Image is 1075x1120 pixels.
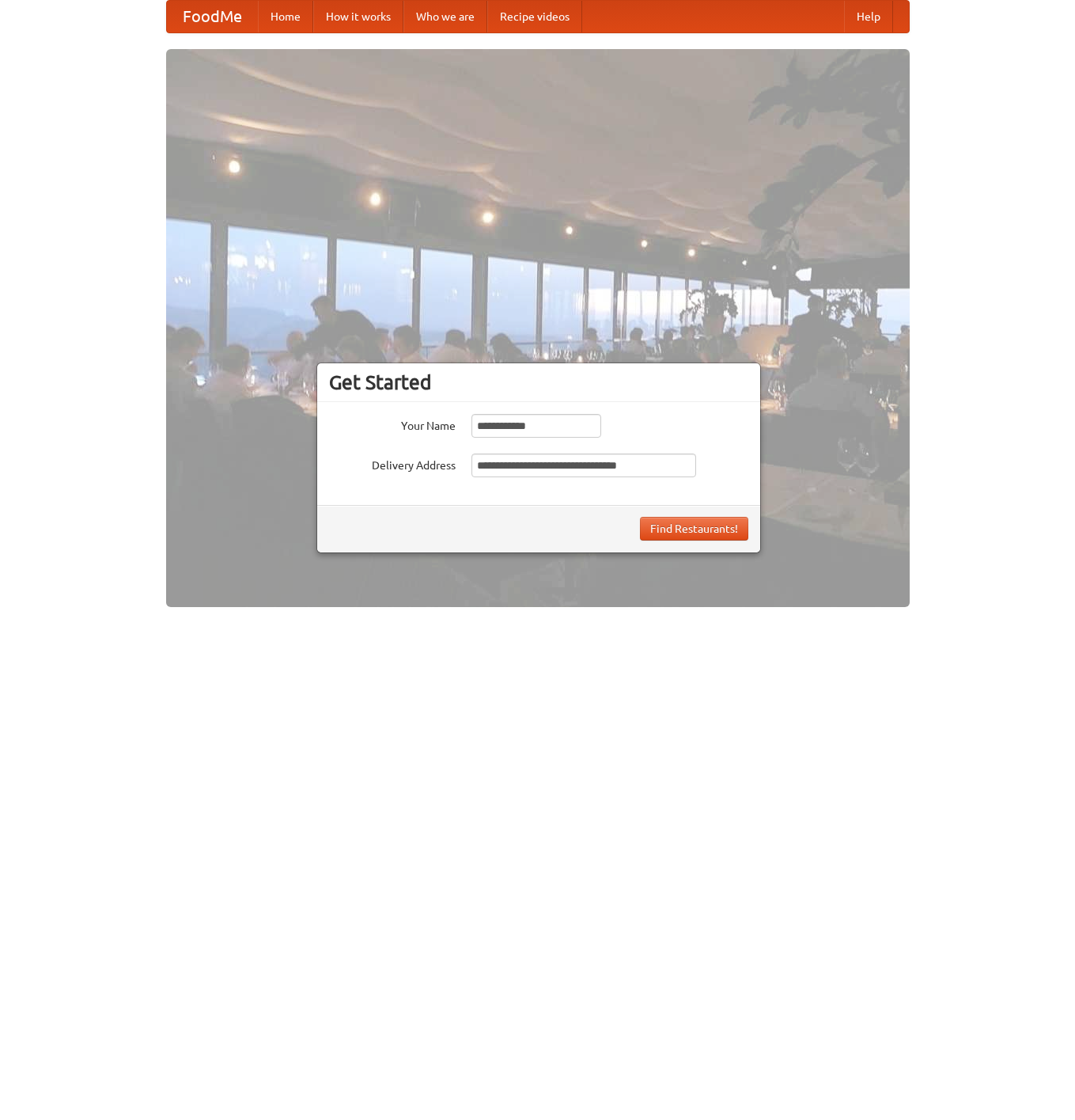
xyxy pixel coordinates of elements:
a: Help [844,1,893,32]
a: Recipe videos [487,1,582,32]
label: Delivery Address [329,454,456,473]
label: Your Name [329,414,456,434]
a: Home [258,1,313,32]
a: Who we are [403,1,487,32]
a: FoodMe [167,1,258,32]
button: Find Restaurants! [640,517,748,541]
a: How it works [313,1,403,32]
h3: Get Started [329,370,748,394]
